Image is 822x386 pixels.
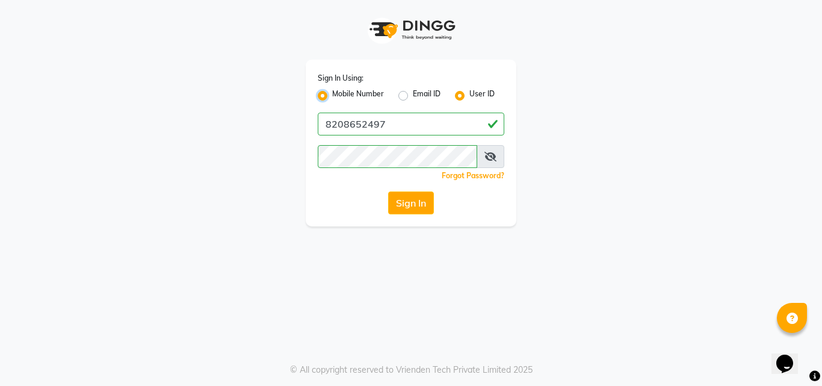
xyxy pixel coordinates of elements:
iframe: chat widget [771,338,810,374]
input: Username [318,113,504,135]
input: Username [318,145,477,168]
label: Email ID [413,89,440,103]
label: Sign In Using: [318,73,363,84]
label: User ID [469,89,495,103]
a: Forgot Password? [442,171,504,180]
label: Mobile Number [332,89,384,103]
img: logo1.svg [363,12,459,48]
button: Sign In [388,191,434,214]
